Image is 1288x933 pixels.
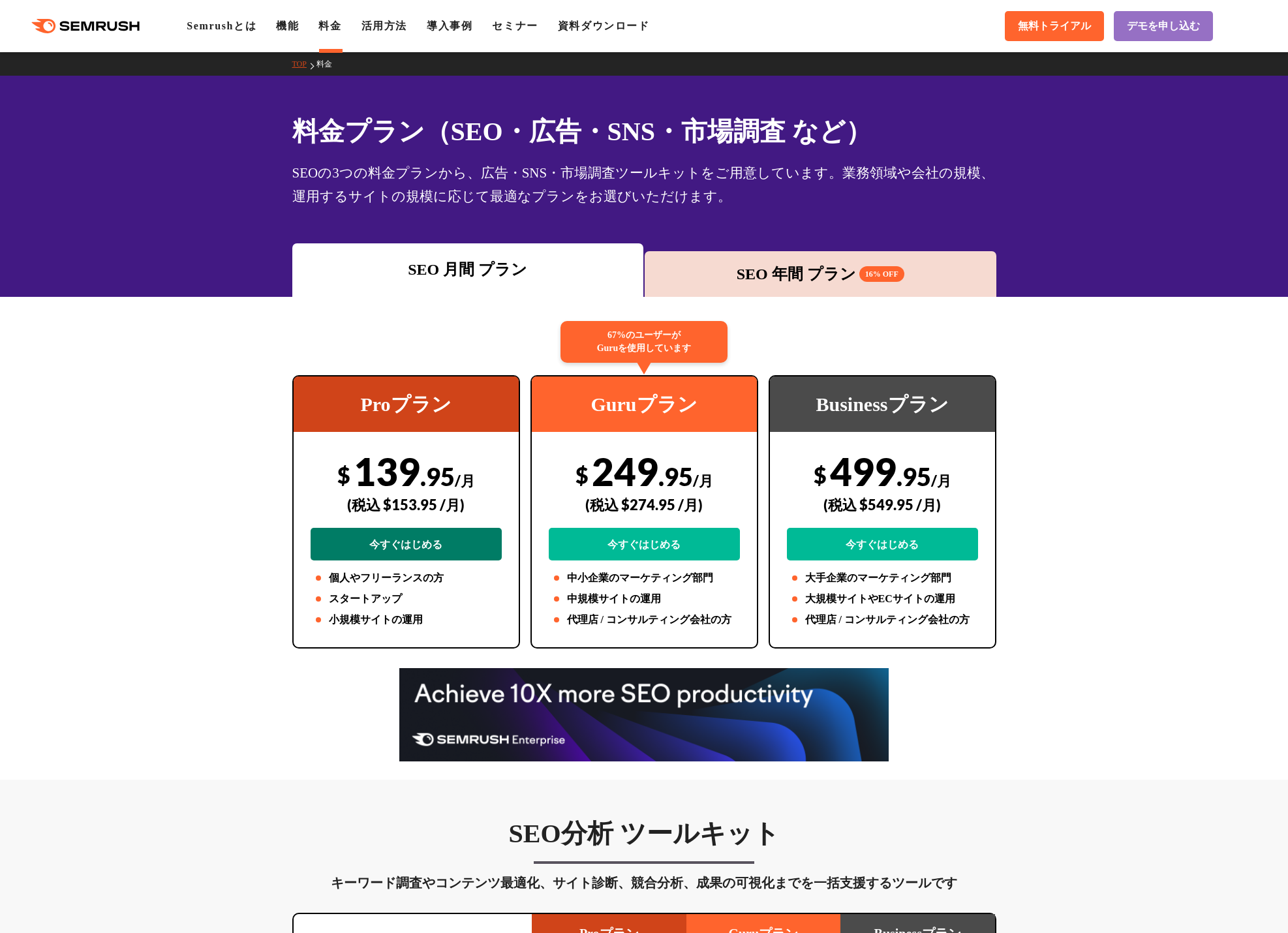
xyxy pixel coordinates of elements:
span: $ [814,461,827,488]
div: SEO 月間 プラン [299,258,637,281]
div: (税込 $274.95 /月) [549,482,740,528]
li: 大手企業のマーケティング部門 [787,570,978,586]
li: 中規模サイトの運用 [549,591,740,607]
a: 導入事例 [427,20,472,31]
span: デモを申し込む [1127,20,1200,33]
span: /月 [693,472,713,489]
span: /月 [455,472,475,489]
span: 無料トライアル [1018,20,1091,33]
span: $ [337,461,350,488]
a: 今すぐはじめる [787,528,978,560]
div: Businessプラン [770,376,995,432]
div: 499 [787,448,978,560]
a: Semrushとは [187,20,256,31]
li: 小規模サイトの運用 [311,612,502,628]
div: (税込 $549.95 /月) [787,482,978,528]
a: 今すぐはじめる [311,528,502,560]
span: $ [575,461,589,488]
li: 大規模サイトやECサイトの運用 [787,591,978,607]
a: 資料ダウンロード [558,20,650,31]
li: 代理店 / コンサルティング会社の方 [787,612,978,628]
span: .95 [658,461,693,491]
a: 料金 [316,59,342,69]
h1: 料金プラン（SEO・広告・SNS・市場調査 など） [292,112,996,151]
span: 16% OFF [859,266,904,282]
span: /月 [931,472,951,489]
li: 中小企業のマーケティング部門 [549,570,740,586]
div: SEO 年間 プラン [651,262,990,286]
div: 67%のユーザーが Guruを使用しています [560,321,728,363]
div: (税込 $153.95 /月) [311,482,502,528]
a: 今すぐはじめる [549,528,740,560]
div: 249 [549,448,740,560]
a: セミナー [492,20,538,31]
a: TOP [292,59,316,69]
a: デモを申し込む [1114,11,1213,41]
div: キーワード調査やコンテンツ最適化、サイト診断、競合分析、成果の可視化までを一括支援するツールです [292,872,996,893]
h3: SEO分析 ツールキット [292,818,996,850]
span: .95 [897,461,931,491]
li: 個人やフリーランスの方 [311,570,502,586]
a: 無料トライアル [1005,11,1104,41]
a: 機能 [276,20,299,31]
li: スタートアップ [311,591,502,607]
li: 代理店 / コンサルティング会社の方 [549,612,740,628]
a: 活用方法 [361,20,407,31]
div: Guruプラン [532,376,757,432]
div: SEOの3つの料金プランから、広告・SNS・市場調査ツールキットをご用意しています。業務領域や会社の規模、運用するサイトの規模に応じて最適なプランをお選びいただけます。 [292,161,996,208]
a: 料金 [318,20,341,31]
span: .95 [420,461,455,491]
div: Proプラン [294,376,519,432]
div: 139 [311,448,502,560]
